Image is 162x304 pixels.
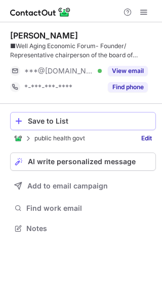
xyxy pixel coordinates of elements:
button: Find work email [10,201,156,215]
a: Edit [137,133,156,143]
div: Save to List [28,117,151,125]
div: ■Well Aging Economic Forum- Founder/ Representative chairperson of the board of directors ◾️Polic... [10,42,156,60]
span: Notes [26,224,152,233]
button: Notes [10,221,156,236]
button: Save to List [10,112,156,130]
button: Reveal Button [108,66,148,76]
button: AI write personalized message [10,153,156,171]
span: AI write personalized message [28,158,136,166]
button: Add to email campaign [10,177,156,195]
p: public health govt [34,135,85,142]
span: Find work email [26,204,152,213]
div: [PERSON_NAME] [10,30,78,41]
img: ContactOut v5.3.10 [10,6,71,18]
span: Add to email campaign [27,182,108,190]
button: Reveal Button [108,82,148,92]
img: ContactOut [14,134,22,142]
span: ***@[DOMAIN_NAME] [24,66,94,75]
